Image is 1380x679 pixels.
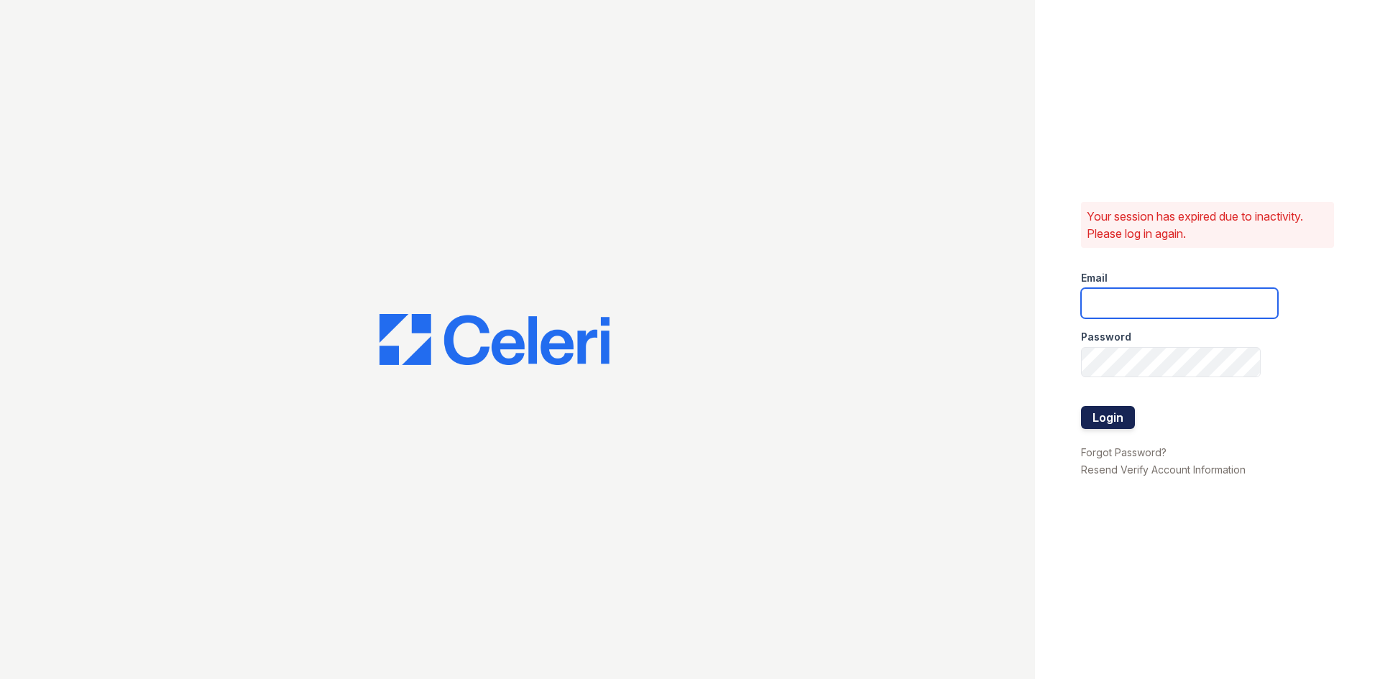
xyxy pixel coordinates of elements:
[1081,446,1167,458] a: Forgot Password?
[1087,208,1328,242] p: Your session has expired due to inactivity. Please log in again.
[379,314,609,366] img: CE_Logo_Blue-a8612792a0a2168367f1c8372b55b34899dd931a85d93a1a3d3e32e68fde9ad4.png
[1081,463,1246,476] a: Resend Verify Account Information
[1081,330,1131,344] label: Password
[1081,406,1135,429] button: Login
[1081,271,1108,285] label: Email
